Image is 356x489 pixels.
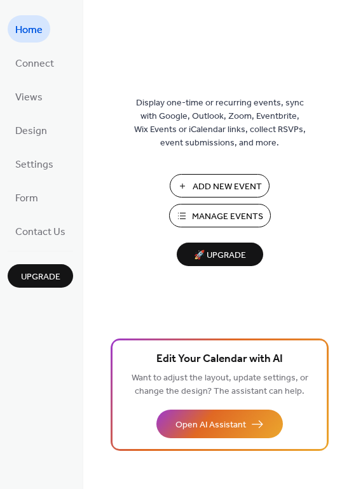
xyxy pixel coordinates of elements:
[134,97,306,150] span: Display one-time or recurring events, sync with Google, Outlook, Zoom, Eventbrite, Wix Events or ...
[21,271,60,284] span: Upgrade
[8,116,55,144] a: Design
[8,264,73,288] button: Upgrade
[175,419,246,432] span: Open AI Assistant
[170,174,270,198] button: Add New Event
[15,88,43,107] span: Views
[15,121,47,141] span: Design
[8,49,62,76] a: Connect
[8,15,50,43] a: Home
[8,184,46,211] a: Form
[15,189,38,208] span: Form
[156,351,283,368] span: Edit Your Calendar with AI
[8,217,73,245] a: Contact Us
[15,54,54,74] span: Connect
[15,155,53,175] span: Settings
[15,222,65,242] span: Contact Us
[193,180,262,194] span: Add New Event
[184,247,256,264] span: 🚀 Upgrade
[169,204,271,227] button: Manage Events
[15,20,43,40] span: Home
[177,243,263,266] button: 🚀 Upgrade
[156,410,283,438] button: Open AI Assistant
[8,83,50,110] a: Views
[192,210,263,224] span: Manage Events
[132,370,308,400] span: Want to adjust the layout, update settings, or change the design? The assistant can help.
[8,150,61,177] a: Settings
